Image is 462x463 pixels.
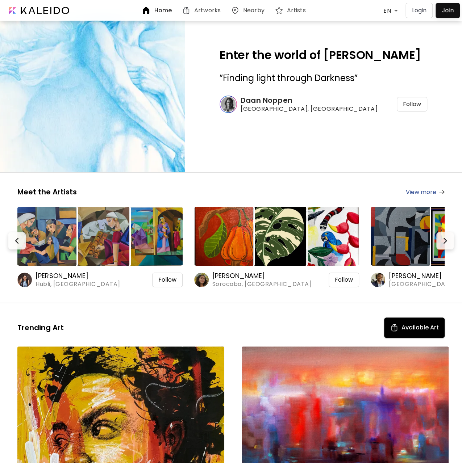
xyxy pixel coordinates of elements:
[275,6,309,15] a: Artists
[401,323,439,332] h5: Available Art
[287,8,306,13] h6: Artists
[243,8,265,13] h6: Nearby
[194,205,359,288] a: https://cdn.kaleido.art/CDN/Artwork/175415/Thumbnail/large.webp?updated=777484https://cdn.kaleido...
[36,280,120,288] span: Hubli, [GEOGRAPHIC_DATA]
[412,6,426,15] p: Login
[436,232,454,249] button: Next-button
[17,187,77,197] h5: Meet the Artists
[194,8,221,13] h6: Artworks
[123,207,182,266] img: https://cdn.kaleido.art/CDN/Artwork/175420/Thumbnail/medium.webp?updated=777502
[397,97,427,111] div: Follow
[158,276,176,283] span: Follow
[439,190,445,194] img: arrow-right
[17,205,183,288] a: https://cdn.kaleido.art/CDN/Artwork/175418/Thumbnail/large.webp?updated=777493https://cdn.kaleido...
[441,236,449,245] img: Next-button
[223,72,354,84] span: Finding light through Darkness
[8,232,26,249] button: Prev-button
[405,3,433,18] button: Login
[384,317,445,338] button: Available ArtAvailable Art
[300,207,359,266] img: https://cdn.kaleido.art/CDN/Artwork/175417/Thumbnail/medium.webp?updated=777491
[241,105,378,113] span: [GEOGRAPHIC_DATA], [GEOGRAPHIC_DATA]
[371,207,430,266] img: https://cdn.kaleido.art/CDN/Artwork/116265/Thumbnail/large.webp?updated=514996
[212,280,312,288] span: Sorocaba, [GEOGRAPHIC_DATA]
[392,7,400,14] img: arrow down
[17,323,64,332] h5: Trending Art
[154,8,171,13] h6: Home
[220,96,427,113] a: Daan Noppen[GEOGRAPHIC_DATA], [GEOGRAPHIC_DATA]Follow
[390,323,399,332] img: Available Art
[405,3,436,18] a: Login
[436,3,460,18] a: Join
[36,272,120,280] h6: [PERSON_NAME]
[182,6,224,15] a: Artworks
[380,4,392,17] div: EN
[212,272,312,280] h6: [PERSON_NAME]
[220,72,427,84] h3: ” ”
[335,276,353,283] span: Follow
[329,273,359,287] div: Follow
[406,188,445,197] a: View more
[142,6,174,15] a: Home
[17,207,76,266] img: https://cdn.kaleido.art/CDN/Artwork/175418/Thumbnail/large.webp?updated=777493
[241,96,378,105] h6: Daan Noppen
[194,207,253,266] img: https://cdn.kaleido.art/CDN/Artwork/175415/Thumbnail/large.webp?updated=777484
[220,49,427,61] h2: Enter the world of [PERSON_NAME]
[247,207,306,266] img: https://cdn.kaleido.art/CDN/Artwork/175416/Thumbnail/medium.webp?updated=777487
[231,6,267,15] a: Nearby
[152,273,183,287] div: Follow
[403,101,421,108] span: Follow
[13,236,21,245] img: Prev-button
[70,207,129,266] img: https://cdn.kaleido.art/CDN/Artwork/175419/Thumbnail/medium.webp?updated=777498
